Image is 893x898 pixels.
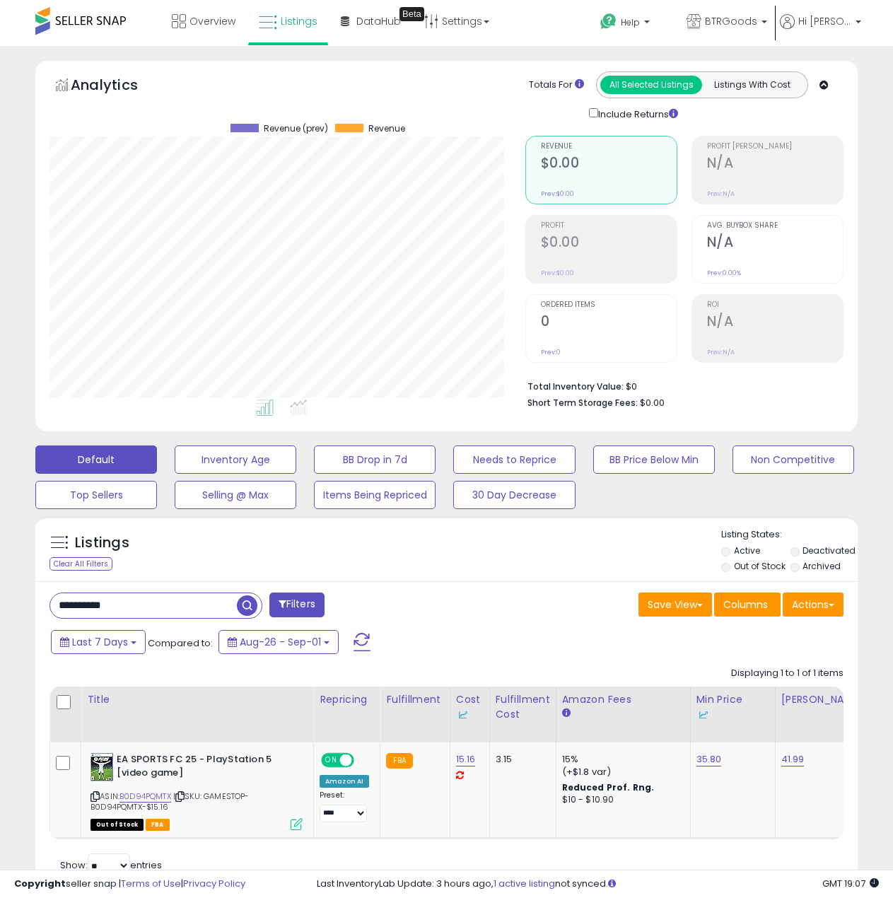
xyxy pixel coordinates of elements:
[802,544,856,556] label: Deactivated
[696,708,711,722] img: InventoryLab Logo
[589,2,674,46] a: Help
[35,481,157,509] button: Top Sellers
[71,75,165,98] h5: Analytics
[14,877,245,891] div: seller snap | |
[621,16,640,28] span: Help
[91,753,303,829] div: ASIN:
[802,560,841,572] label: Archived
[91,819,144,831] span: All listings that are currently out of stock and unavailable for purchase on Amazon
[638,593,712,617] button: Save View
[456,707,484,722] div: Some or all of the values in this column are provided from Inventory Lab.
[494,877,555,890] a: 1 active listing
[183,877,245,890] a: Privacy Policy
[600,76,702,94] button: All Selected Listings
[541,222,677,230] span: Profit
[386,692,443,707] div: Fulfillment
[60,858,162,872] span: Show: entries
[175,445,296,474] button: Inventory Age
[91,753,113,781] img: 516R57noHdL._SL40_.jpg
[456,752,476,766] a: 15.16
[707,143,843,151] span: Profit [PERSON_NAME]
[723,597,768,612] span: Columns
[453,445,575,474] button: Needs to Reprice
[707,222,843,230] span: Avg. Buybox Share
[822,877,879,890] span: 2025-09-9 19:07 GMT
[317,877,879,891] div: Last InventoryLab Update: 3 hours ago, not synced.
[51,630,146,654] button: Last 7 Days
[696,707,769,722] div: Some or all of the values in this column are provided from Inventory Lab.
[562,766,679,779] div: (+$1.8 var)
[281,14,317,28] span: Listings
[707,234,843,253] h2: N/A
[456,692,484,722] div: Cost
[721,528,858,542] p: Listing States:
[731,667,844,680] div: Displaying 1 to 1 of 1 items
[781,692,865,707] div: [PERSON_NAME]
[562,781,655,793] b: Reduced Prof. Rng.
[75,533,129,553] h5: Listings
[320,692,374,707] div: Repricing
[734,544,760,556] label: Active
[399,7,424,21] div: Tooltip anchor
[14,877,66,890] strong: Copyright
[705,14,757,28] span: BTRGoods
[562,707,571,720] small: Amazon Fees.
[707,348,735,356] small: Prev: N/A
[541,143,677,151] span: Revenue
[189,14,235,28] span: Overview
[117,753,288,783] b: EA SPORTS FC 25 - PlayStation 5 [video game]
[320,775,369,788] div: Amazon AI
[453,481,575,509] button: 30 Day Decrease
[562,753,679,766] div: 15%
[707,313,843,332] h2: N/A
[49,557,112,571] div: Clear All Filters
[707,155,843,174] h2: N/A
[578,105,695,122] div: Include Returns
[707,189,735,198] small: Prev: N/A
[121,877,181,890] a: Terms of Use
[119,791,171,803] a: B0D94PQMTX
[527,377,833,394] li: $0
[269,593,325,617] button: Filters
[314,445,436,474] button: BB Drop in 7d
[527,380,624,392] b: Total Inventory Value:
[529,78,584,92] div: Totals For
[541,313,677,332] h2: 0
[541,234,677,253] h2: $0.00
[733,445,854,474] button: Non Competitive
[541,189,574,198] small: Prev: $0.00
[541,155,677,174] h2: $0.00
[356,14,401,28] span: DataHub
[264,124,328,134] span: Revenue (prev)
[314,481,436,509] button: Items Being Repriced
[541,348,561,356] small: Prev: 0
[562,794,679,806] div: $10 - $10.90
[707,301,843,309] span: ROI
[368,124,405,134] span: Revenue
[701,76,803,94] button: Listings With Cost
[798,14,851,28] span: Hi [PERSON_NAME]
[91,791,250,812] span: | SKU: GAMESTOP-B0D94PQMTX-$15.16
[541,301,677,309] span: Ordered Items
[734,560,786,572] label: Out of Stock
[527,397,638,409] b: Short Term Storage Fees:
[640,396,665,409] span: $0.00
[541,269,574,277] small: Prev: $0.00
[175,481,296,509] button: Selling @ Max
[322,754,340,766] span: ON
[146,819,170,831] span: FBA
[456,708,470,722] img: InventoryLab Logo
[148,636,213,650] span: Compared to:
[781,752,805,766] a: 41.99
[783,593,844,617] button: Actions
[496,753,545,766] div: 3.15
[562,692,684,707] div: Amazon Fees
[35,445,157,474] button: Default
[714,593,781,617] button: Columns
[352,754,375,766] span: OFF
[600,13,617,30] i: Get Help
[240,635,321,649] span: Aug-26 - Sep-01
[320,791,369,822] div: Preset:
[386,753,412,769] small: FBA
[72,635,128,649] span: Last 7 Days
